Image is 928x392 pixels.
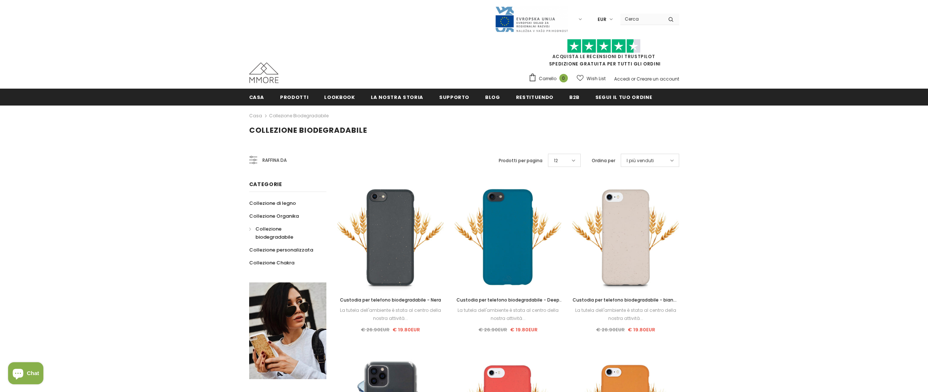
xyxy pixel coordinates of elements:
[456,297,563,311] span: Custodia per telefono biodegradabile - Deep Sea Blue
[569,89,580,105] a: B2B
[249,94,265,101] span: Casa
[249,213,299,220] span: Collezione Organika
[337,296,444,304] a: Custodia per telefono biodegradabile - Nera
[340,297,441,303] span: Custodia per telefono biodegradabile - Nera
[249,246,313,253] span: Collezione personalizzata
[455,296,561,304] a: Custodia per telefono biodegradabile - Deep Sea Blue
[485,89,500,105] a: Blog
[249,63,279,83] img: Casi MMORE
[280,94,308,101] span: Prodotti
[249,210,299,222] a: Collezione Organika
[262,156,287,164] span: Raffina da
[572,296,679,304] a: Custodia per telefono biodegradabile - bianco naturale
[249,256,294,269] a: Collezione Chakra
[371,94,423,101] span: La nostra storia
[577,72,606,85] a: Wish List
[495,6,568,33] img: Javni Razpis
[249,125,367,135] span: Collezione biodegradabile
[573,297,679,311] span: Custodia per telefono biodegradabile - bianco naturale
[249,243,313,256] a: Collezione personalizzata
[249,259,294,266] span: Collezione Chakra
[371,89,423,105] a: La nostra storia
[552,53,655,60] a: Acquista le recensioni di TrustPilot
[559,74,568,82] span: 0
[627,157,654,164] span: I più venduti
[249,222,318,243] a: Collezione biodegradabile
[631,76,635,82] span: or
[249,111,262,120] a: Casa
[596,326,625,333] span: € 26.90EUR
[249,200,296,207] span: Collezione di legno
[485,94,500,101] span: Blog
[393,326,420,333] span: € 19.80EUR
[479,326,507,333] span: € 26.90EUR
[280,89,308,105] a: Prodotti
[6,362,46,386] inbox-online-store-chat: Shopify online store chat
[361,326,390,333] span: € 26.90EUR
[595,94,652,101] span: Segui il tuo ordine
[628,326,655,333] span: € 19.80EUR
[567,39,641,53] img: Fidati di Pilot Stars
[269,113,329,119] a: Collezione biodegradabile
[249,89,265,105] a: Casa
[598,16,606,23] span: EUR
[592,157,615,164] label: Ordina per
[614,76,630,82] a: Accedi
[620,14,663,24] input: Search Site
[587,75,606,82] span: Wish List
[324,94,355,101] span: Lookbook
[529,73,572,84] a: Carrello 0
[554,157,558,164] span: 12
[637,76,679,82] a: Creare un account
[499,157,542,164] label: Prodotti per pagina
[455,306,561,322] div: La tutela dell'ambiente è stata al centro della nostra attività...
[255,225,293,240] span: Collezione biodegradabile
[249,181,282,188] span: Categorie
[249,197,296,210] a: Collezione di legno
[595,89,652,105] a: Segui il tuo ordine
[510,326,538,333] span: € 19.80EUR
[439,89,469,105] a: supporto
[439,94,469,101] span: supporto
[539,75,556,82] span: Carrello
[516,89,553,105] a: Restituendo
[529,42,679,67] span: SPEDIZIONE GRATUITA PER TUTTI GLI ORDINI
[495,16,568,22] a: Javni Razpis
[572,306,679,322] div: La tutela dell'ambiente è stata al centro della nostra attività...
[516,94,553,101] span: Restituendo
[569,94,580,101] span: B2B
[324,89,355,105] a: Lookbook
[337,306,444,322] div: La tutela dell'ambiente è stata al centro della nostra attività...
